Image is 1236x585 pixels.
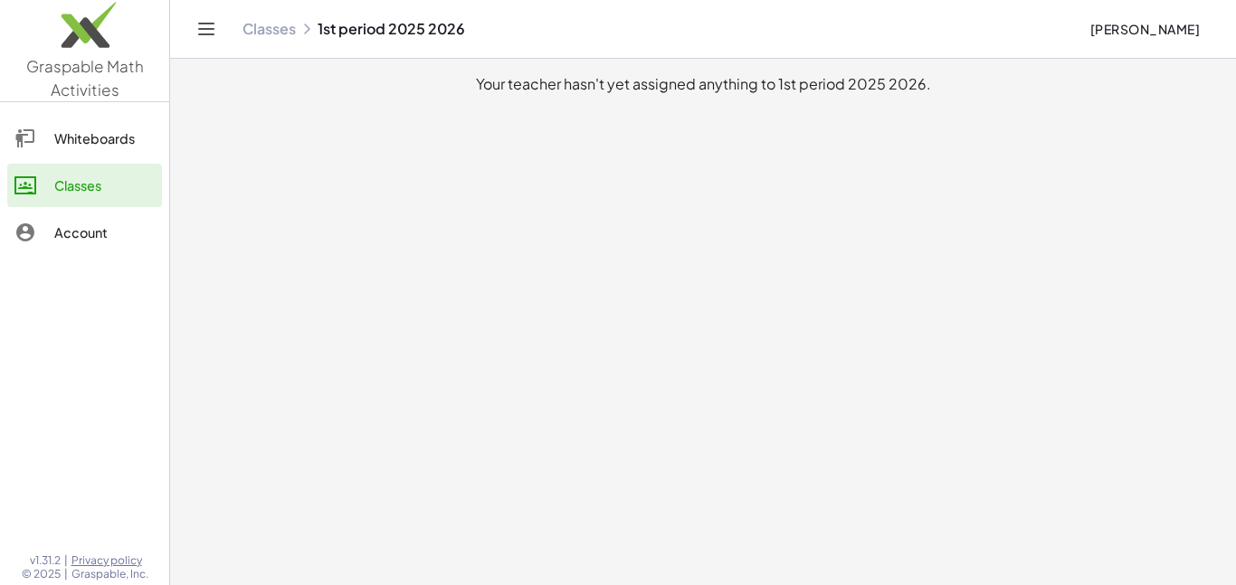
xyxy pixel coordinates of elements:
span: Graspable Math Activities [26,56,144,99]
div: Whiteboards [54,127,155,149]
span: | [64,553,68,568]
button: Toggle navigation [192,14,221,43]
a: Classes [7,164,162,207]
a: Account [7,211,162,254]
span: [PERSON_NAME] [1089,21,1200,37]
span: v1.31.2 [30,553,61,568]
span: © 2025 [22,567,61,581]
a: Whiteboards [7,117,162,160]
div: Your teacher hasn't yet assigned anything to 1st period 2025 2026. [185,73,1222,95]
a: Privacy policy [71,553,148,568]
div: Classes [54,175,155,196]
span: | [64,567,68,581]
a: Classes [242,20,296,38]
button: [PERSON_NAME] [1075,13,1214,45]
span: Graspable, Inc. [71,567,148,581]
div: Account [54,222,155,243]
